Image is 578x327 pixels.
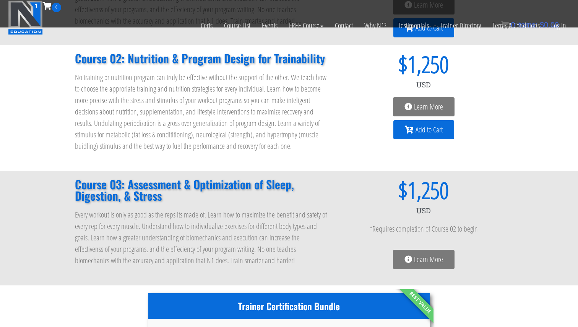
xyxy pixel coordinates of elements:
a: Trainer Directory [435,12,487,39]
a: Log In [546,12,572,39]
span: 0 [52,3,61,12]
bdi: 0.00 [540,21,559,29]
span: Learn More [414,256,443,263]
span: 1,250 [408,53,449,76]
span: 0 [511,21,515,29]
p: No training or nutrition program can truly be effective without the support of the other. We teac... [75,72,329,152]
span: $ [540,21,544,29]
span: $ [344,53,408,76]
p: *Requires completion of Course 02 to begin [344,223,503,235]
img: n1-education [8,0,43,35]
a: 0 items: $0.00 [501,21,559,29]
a: 0 [43,1,61,11]
span: 1,250 [408,179,449,201]
a: Why N1? [359,12,392,39]
a: Contact [329,12,359,39]
a: Course List [218,12,256,39]
a: Terms & Conditions [487,12,546,39]
img: icon11.png [501,21,509,29]
p: Every workout is only as good as the reps its made of. Learn how to maximize the benefit and safe... [75,209,329,266]
a: Add to Cart [393,120,454,139]
div: USD [344,201,503,220]
span: Learn More [414,103,443,111]
h2: Course 03: Assessment & Optimization of Sleep, Digestion, & Stress [75,179,329,201]
a: Certs [195,12,218,39]
a: Learn More [393,97,455,116]
div: USD [344,76,503,94]
a: Events [256,12,283,39]
a: Testimonials [392,12,435,39]
h3: Trainer Certification Bundle [148,301,430,312]
h2: Course 02: Nutrition & Program Design for Trainability [75,53,329,64]
span: $ [344,179,408,201]
span: items: [517,21,537,29]
span: Add to Cart [416,126,443,134]
a: FREE Course [283,12,329,39]
a: Learn More [393,250,455,269]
